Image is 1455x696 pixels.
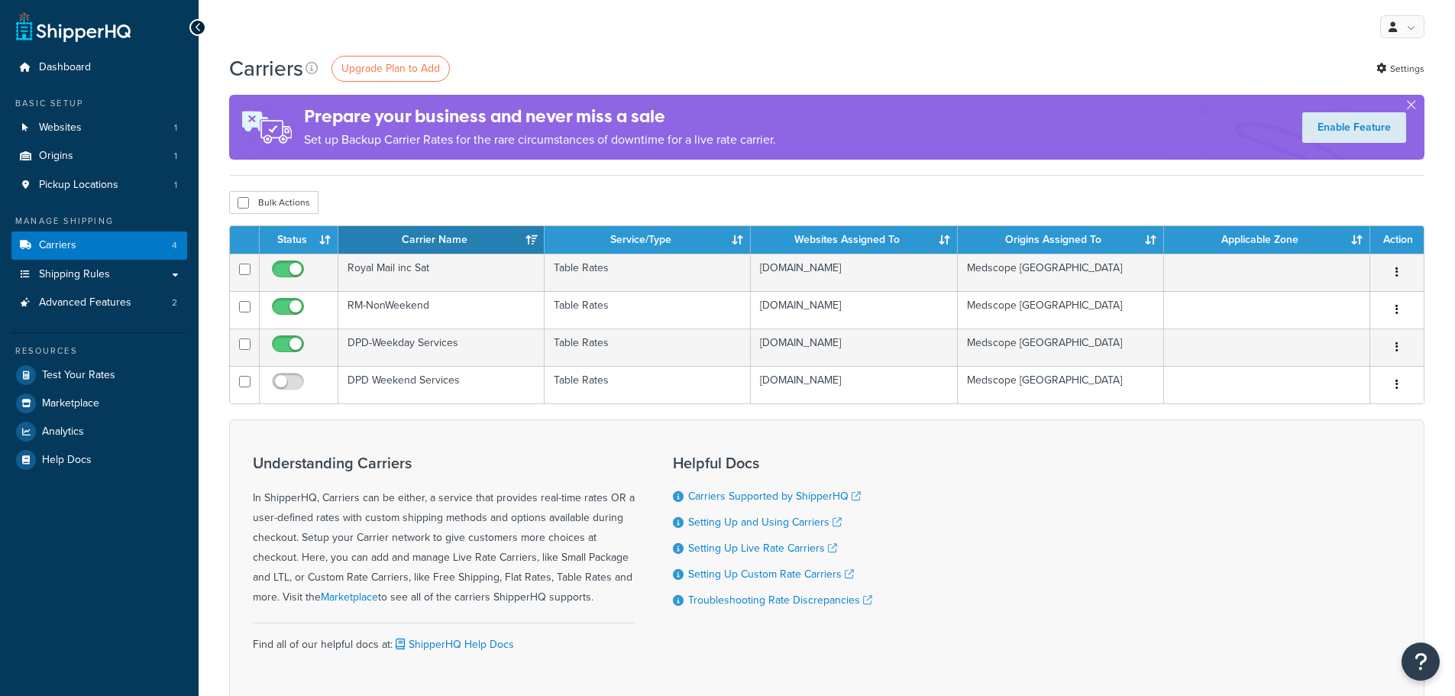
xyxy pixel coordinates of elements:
[1402,643,1440,681] button: Open Resource Center
[545,254,751,291] td: Table Rates
[174,179,177,192] span: 1
[958,254,1164,291] td: Medscope [GEOGRAPHIC_DATA]
[338,254,545,291] td: Royal Mail inc Sat
[545,291,751,329] td: Table Rates
[11,446,187,474] a: Help Docs
[42,426,84,439] span: Analytics
[253,455,635,471] h3: Understanding Carriers
[11,345,187,358] div: Resources
[958,366,1164,403] td: Medscope [GEOGRAPHIC_DATA]
[11,53,187,82] a: Dashboard
[393,636,514,652] a: ShipperHQ Help Docs
[174,150,177,163] span: 1
[545,226,751,254] th: Service/Type: activate to sort column ascending
[11,289,187,317] a: Advanced Features 2
[338,329,545,366] td: DPD-Weekday Services
[331,56,450,82] a: Upgrade Plan to Add
[229,53,303,83] h1: Carriers
[11,142,187,170] a: Origins 1
[11,231,187,260] a: Carriers 4
[751,254,957,291] td: [DOMAIN_NAME]
[39,150,73,163] span: Origins
[11,114,187,142] li: Websites
[172,239,177,252] span: 4
[11,261,187,289] a: Shipping Rules
[42,369,115,382] span: Test Your Rates
[253,623,635,655] div: Find all of our helpful docs at:
[39,121,82,134] span: Websites
[42,397,99,410] span: Marketplace
[11,231,187,260] li: Carriers
[11,114,187,142] a: Websites 1
[174,121,177,134] span: 1
[11,142,187,170] li: Origins
[42,454,92,467] span: Help Docs
[39,268,110,281] span: Shipping Rules
[688,514,842,530] a: Setting Up and Using Carriers
[688,540,837,556] a: Setting Up Live Rate Carriers
[39,296,131,309] span: Advanced Features
[229,95,304,160] img: ad-rules-rateshop-fe6ec290ccb7230408bd80ed9643f0289d75e0ffd9eb532fc0e269fcd187b520.png
[338,366,545,403] td: DPD Weekend Services
[688,488,861,504] a: Carriers Supported by ShipperHQ
[338,291,545,329] td: RM-NonWeekend
[16,11,131,42] a: ShipperHQ Home
[688,592,872,608] a: Troubleshooting Rate Discrepancies
[172,296,177,309] span: 2
[253,455,635,607] div: In ShipperHQ, Carriers can be either, a service that provides real-time rates OR a user-defined r...
[11,418,187,445] a: Analytics
[11,390,187,417] a: Marketplace
[11,215,187,228] div: Manage Shipping
[39,179,118,192] span: Pickup Locations
[751,291,957,329] td: [DOMAIN_NAME]
[958,329,1164,366] td: Medscope [GEOGRAPHIC_DATA]
[1370,226,1424,254] th: Action
[11,171,187,199] li: Pickup Locations
[304,104,776,129] h4: Prepare your business and never miss a sale
[229,191,318,214] button: Bulk Actions
[39,239,76,252] span: Carriers
[751,226,957,254] th: Websites Assigned To: activate to sort column ascending
[751,366,957,403] td: [DOMAIN_NAME]
[688,566,854,582] a: Setting Up Custom Rate Carriers
[338,226,545,254] th: Carrier Name: activate to sort column ascending
[341,60,440,76] span: Upgrade Plan to Add
[39,61,91,74] span: Dashboard
[1164,226,1370,254] th: Applicable Zone: activate to sort column ascending
[751,329,957,366] td: [DOMAIN_NAME]
[11,171,187,199] a: Pickup Locations 1
[545,366,751,403] td: Table Rates
[1376,58,1424,79] a: Settings
[11,361,187,389] a: Test Your Rates
[304,129,776,151] p: Set up Backup Carrier Rates for the rare circumstances of downtime for a live rate carrier.
[321,589,378,605] a: Marketplace
[11,289,187,317] li: Advanced Features
[673,455,872,471] h3: Helpful Docs
[958,291,1164,329] td: Medscope [GEOGRAPHIC_DATA]
[260,226,338,254] th: Status: activate to sort column ascending
[545,329,751,366] td: Table Rates
[1302,112,1406,143] a: Enable Feature
[958,226,1164,254] th: Origins Assigned To: activate to sort column ascending
[11,97,187,110] div: Basic Setup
